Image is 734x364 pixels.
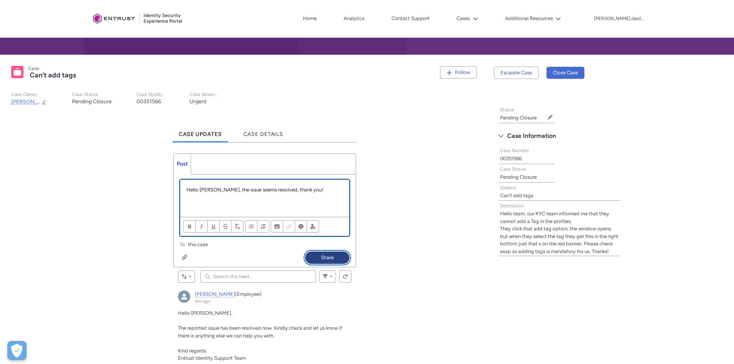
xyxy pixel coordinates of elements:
span: (Employee) [235,291,262,297]
ul: Align text [245,220,269,233]
p: Case Status [72,92,112,97]
a: Case Updates [173,121,228,142]
span: Case Information [507,130,556,142]
button: Underline [207,220,220,233]
a: [PERSON_NAME] [195,291,235,297]
span: Case Number [500,148,529,153]
lightning-formatted-text: Hello team, our KYC team informed me that they cannot add a Tag in the profiles. They click that ... [500,211,618,254]
span: this case [188,241,208,248]
button: Insert Emoji [295,220,307,233]
records-entity-label: Case [28,65,39,71]
p: [PERSON_NAME].dardoumas 1 [594,16,644,22]
span: Hello [PERSON_NAME], [178,310,232,316]
button: Italic [195,220,208,233]
button: Edit Status [547,114,553,120]
p: Case Severity [190,92,218,97]
span: Follow [455,69,470,75]
div: Cookie Preferences [7,341,27,360]
button: Close Case [546,67,585,79]
span: Case Details [244,131,284,138]
p: Hello [PERSON_NAME], the issue seems resolved, thank you! [186,186,343,194]
button: Refresh this feed [339,270,351,283]
span: Entrust Identity Support Team [178,355,246,361]
span: The reported issue has been resolved now. Kindly check and let us know if there is anything else ... [178,325,342,339]
lightning-formatted-text: Urgent [190,98,207,105]
button: @Mention people and groups [307,220,319,233]
span: Case Updates [179,131,222,138]
lightning-formatted-text: 00351566 [500,156,522,161]
a: Post [174,154,191,174]
button: Bulleted List [245,220,257,233]
button: Escalate Case [494,67,539,79]
ul: Format text [183,220,244,233]
p: Case Owner [11,92,47,97]
button: Bold [183,220,196,233]
button: Open Preferences [7,341,27,360]
div: Gurpreet [178,290,190,303]
lightning-formatted-text: Pending Closure [72,98,112,105]
button: Remove Formatting [231,220,244,233]
lightning-formatted-text: Pending Closure [500,174,537,180]
button: Additional Resources [503,13,563,24]
div: Chatter Publisher [173,153,356,267]
lightning-formatted-text: Can't add tags [30,71,76,79]
a: Contact Support [390,13,432,24]
lightning-formatted-text: Pending Closure [500,115,537,121]
span: Kind regards [178,348,206,354]
span: Status [500,107,514,112]
button: Image [271,220,283,233]
button: Follow [440,66,477,79]
span: To [180,242,185,247]
button: Numbered List [257,220,269,233]
img: External User - Gurpreet (null) [178,290,190,303]
ul: Insert content [271,220,319,233]
a: Case Details [237,121,290,142]
input: Search this feed... [200,270,316,283]
a: Analytics, opens in new tab [342,13,366,24]
lightning-formatted-text: 00351566 [136,98,161,105]
span: Post [177,161,188,167]
span: [PERSON_NAME] [11,99,54,105]
span: Subject [500,185,516,190]
button: Strikethrough [219,220,232,233]
button: Case Information [494,130,625,142]
button: Cases [455,13,480,24]
button: Change Owner [41,99,47,105]
button: Share [305,252,349,264]
lightning-formatted-text: Can't add tags [500,193,533,198]
button: Link [283,220,295,233]
button: User Profile dimitrios.dardoumas 1 [594,14,645,22]
a: 4m ago [195,299,210,304]
span: Description [500,203,524,208]
span: Case Status [500,166,526,172]
a: Home [301,13,319,24]
p: Case Number [136,92,165,97]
